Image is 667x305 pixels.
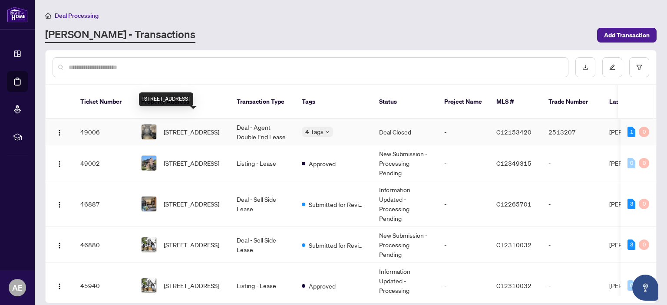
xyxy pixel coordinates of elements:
div: 0 [639,127,649,137]
div: 3 [627,199,635,209]
span: home [45,13,51,19]
span: [STREET_ADDRESS] [164,240,219,249]
td: Listing - Lease [230,145,295,181]
td: 49002 [73,145,134,181]
div: 0 [639,158,649,168]
span: C12310032 [496,241,532,249]
td: - [437,119,489,145]
span: 4 Tags [305,127,324,137]
button: download [575,57,595,77]
img: Logo [56,129,63,136]
th: Ticket Number [73,85,134,119]
span: C12349315 [496,159,532,167]
div: [STREET_ADDRESS] [139,92,193,106]
td: Information Updated - Processing Pending [372,181,437,227]
span: C12265701 [496,200,532,208]
span: Submitted for Review [309,240,365,250]
span: [STREET_ADDRESS] [164,199,219,209]
td: - [437,227,489,263]
button: Logo [53,279,66,292]
td: - [542,145,602,181]
th: Status [372,85,437,119]
img: logo [7,7,28,23]
img: Logo [56,283,63,290]
img: thumbnail-img [142,237,156,252]
img: thumbnail-img [142,125,156,139]
div: 0 [627,158,635,168]
button: Logo [53,197,66,211]
td: 2513207 [542,119,602,145]
td: New Submission - Processing Pending [372,145,437,181]
th: MLS # [489,85,542,119]
span: Add Transaction [604,28,650,42]
img: thumbnail-img [142,156,156,171]
span: [STREET_ADDRESS] [164,158,219,168]
span: Deal Processing [55,12,99,20]
img: Logo [56,161,63,167]
span: C12153420 [496,128,532,136]
span: [STREET_ADDRESS] [164,281,219,290]
div: 3 [627,239,635,250]
button: Logo [53,156,66,170]
span: [STREET_ADDRESS] [164,127,219,137]
button: Logo [53,238,66,252]
span: filter [636,64,642,70]
th: Project Name [437,85,489,119]
span: Approved [309,281,336,291]
td: 49006 [73,119,134,145]
button: filter [629,57,649,77]
div: 1 [627,127,635,137]
span: Approved [309,159,336,168]
th: Property Address [134,85,230,119]
img: thumbnail-img [142,278,156,293]
td: - [437,145,489,181]
span: AE [12,282,23,294]
td: - [542,227,602,263]
div: 0 [639,239,649,250]
img: thumbnail-img [142,197,156,211]
td: Deal Closed [372,119,437,145]
td: - [542,181,602,227]
span: C12310032 [496,282,532,289]
td: 46880 [73,227,134,263]
td: 46887 [73,181,134,227]
button: edit [602,57,622,77]
div: 0 [627,280,635,291]
img: Logo [56,201,63,208]
th: Trade Number [542,85,602,119]
td: Deal - Sell Side Lease [230,227,295,263]
td: Deal - Sell Side Lease [230,181,295,227]
th: Transaction Type [230,85,295,119]
span: download [582,64,588,70]
span: down [325,130,330,134]
button: Logo [53,125,66,139]
span: Submitted for Review [309,200,365,209]
button: Open asap [632,275,658,301]
td: Deal - Agent Double End Lease [230,119,295,145]
td: New Submission - Processing Pending [372,227,437,263]
button: Add Transaction [597,28,657,43]
img: Logo [56,242,63,249]
span: edit [609,64,615,70]
th: Tags [295,85,372,119]
td: - [437,181,489,227]
a: [PERSON_NAME] - Transactions [45,27,195,43]
div: 0 [639,199,649,209]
